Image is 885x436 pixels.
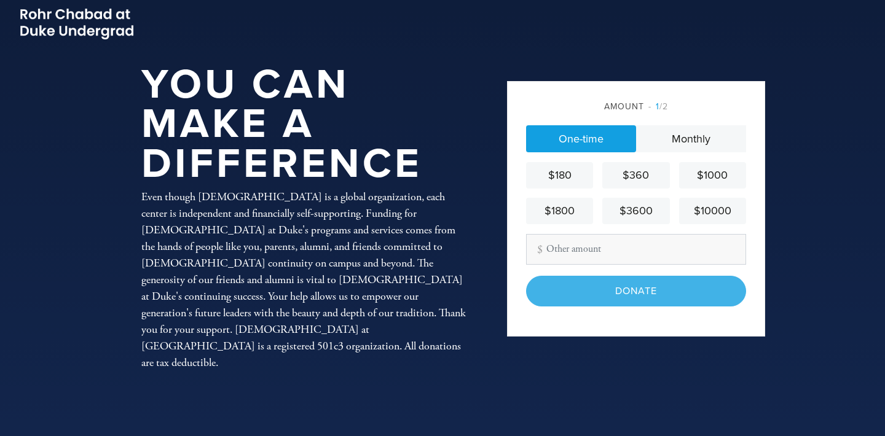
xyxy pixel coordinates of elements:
a: $3600 [602,198,669,224]
a: $1000 [679,162,746,189]
a: $360 [602,162,669,189]
span: /2 [648,101,668,112]
div: Even though [DEMOGRAPHIC_DATA] is a global organization, each center is independent and financial... [141,189,467,371]
a: Monthly [636,125,746,152]
a: $10000 [679,198,746,224]
input: Other amount [526,234,746,265]
div: $10000 [684,203,741,219]
img: Picture2_0.png [18,6,135,41]
div: $1800 [531,203,588,219]
a: One-time [526,125,636,152]
div: Amount [526,100,746,113]
div: $3600 [607,203,664,219]
a: $180 [526,162,593,189]
div: $180 [531,167,588,184]
div: $360 [607,167,664,184]
div: $1000 [684,167,741,184]
span: 1 [656,101,659,112]
h1: You Can Make a Difference [141,65,467,184]
a: $1800 [526,198,593,224]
